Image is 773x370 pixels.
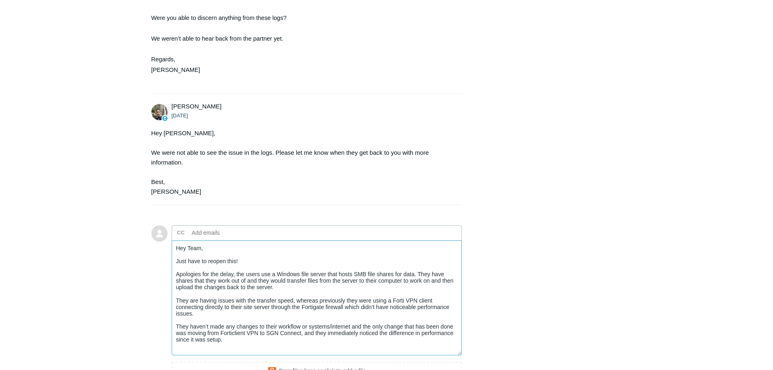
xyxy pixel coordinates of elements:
time: 09/15/2025, 22:09 [172,113,188,119]
textarea: Add your reply [172,240,462,355]
label: CC [177,227,185,239]
span: [PERSON_NAME] [151,67,200,73]
div: Hey [PERSON_NAME], We were not able to see the issue in the logs. Please let me know when they ge... [151,128,454,197]
span: We weren’t able to hear back from the partner yet. [151,35,284,42]
span: Michael Tjader [172,103,222,110]
span: Were you able to discern anything from these logs? [151,15,287,21]
input: Add emails [189,227,276,239]
span: Regards, [151,56,175,63]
